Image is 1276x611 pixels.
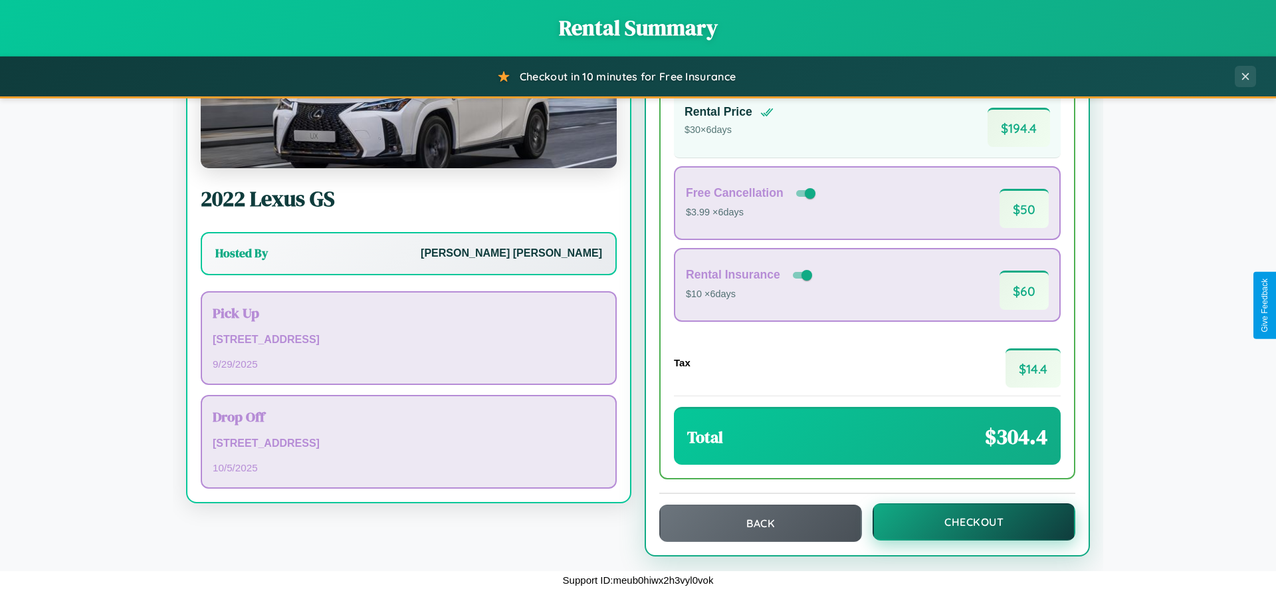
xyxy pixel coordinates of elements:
p: [STREET_ADDRESS] [213,330,605,350]
span: $ 50 [1000,189,1049,228]
h4: Tax [674,357,691,368]
p: [STREET_ADDRESS] [213,434,605,453]
button: Checkout [873,503,1075,541]
div: Give Feedback [1260,279,1269,332]
img: Lexus GS [201,35,617,168]
h4: Rental Insurance [686,268,780,282]
h3: Drop Off [213,407,605,426]
h1: Rental Summary [13,13,1263,43]
p: Support ID: meub0hiwx2h3vyl0vok [563,571,714,589]
span: $ 304.4 [985,422,1047,451]
h3: Total [687,426,723,448]
p: $10 × 6 days [686,286,815,303]
h3: Hosted By [215,245,268,261]
p: $ 30 × 6 days [685,122,774,139]
span: Checkout in 10 minutes for Free Insurance [520,70,736,83]
span: $ 14.4 [1006,348,1061,388]
button: Back [659,505,862,542]
p: 9 / 29 / 2025 [213,355,605,373]
h3: Pick Up [213,303,605,322]
p: $3.99 × 6 days [686,204,818,221]
h4: Free Cancellation [686,186,784,200]
h2: 2022 Lexus GS [201,184,617,213]
p: [PERSON_NAME] [PERSON_NAME] [421,244,602,263]
span: $ 194.4 [988,108,1050,147]
p: 10 / 5 / 2025 [213,459,605,477]
h4: Rental Price [685,105,752,119]
span: $ 60 [1000,271,1049,310]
